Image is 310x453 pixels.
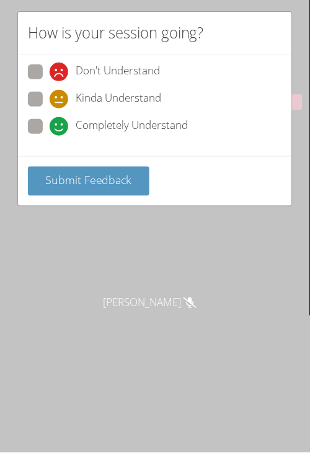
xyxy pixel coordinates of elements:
[76,117,188,136] span: Completely Understand
[28,22,204,44] h2: How is your session going?
[76,90,161,108] span: Kinda Understand
[28,167,149,196] button: Submit Feedback
[76,63,160,81] span: Don't Understand
[45,173,132,188] span: Submit Feedback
